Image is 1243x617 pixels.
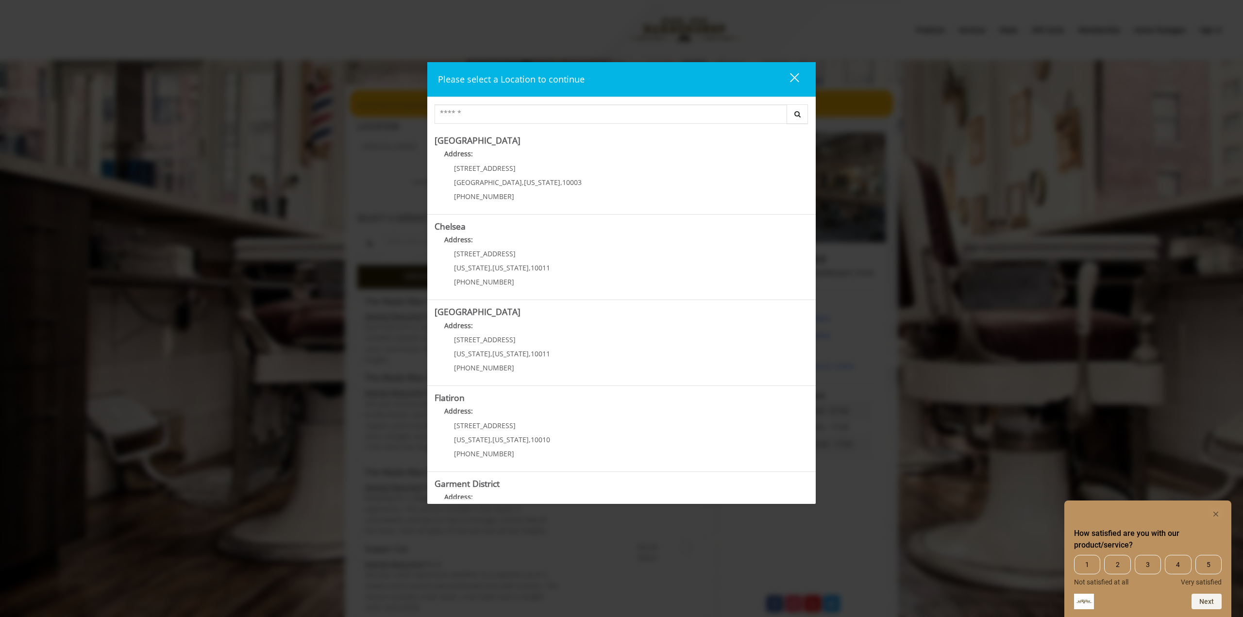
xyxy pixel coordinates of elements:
[454,164,516,173] span: [STREET_ADDRESS]
[531,435,550,444] span: 10010
[792,111,803,117] i: Search button
[454,335,516,344] span: [STREET_ADDRESS]
[435,392,465,403] b: Flatiron
[454,263,490,272] span: [US_STATE]
[454,277,514,286] span: [PHONE_NUMBER]
[435,220,466,232] b: Chelsea
[492,263,529,272] span: [US_STATE]
[1181,578,1222,586] span: Very satisfied
[1104,555,1130,574] span: 2
[1195,555,1222,574] span: 5
[1074,555,1222,586] div: How satisfied are you with our product/service? Select an option from 1 to 5, with 1 being Not sa...
[444,406,473,416] b: Address:
[444,492,473,501] b: Address:
[490,349,492,358] span: ,
[454,363,514,372] span: [PHONE_NUMBER]
[454,435,490,444] span: [US_STATE]
[444,235,473,244] b: Address:
[1074,578,1128,586] span: Not satisfied at all
[435,306,521,317] b: [GEOGRAPHIC_DATA]
[1165,555,1191,574] span: 4
[454,178,522,187] span: [GEOGRAPHIC_DATA]
[779,72,798,87] div: close dialog
[435,134,521,146] b: [GEOGRAPHIC_DATA]
[492,435,529,444] span: [US_STATE]
[435,478,500,489] b: Garment District
[1192,594,1222,609] button: Next question
[560,178,562,187] span: ,
[490,263,492,272] span: ,
[454,249,516,258] span: [STREET_ADDRESS]
[1074,555,1100,574] span: 1
[435,104,808,129] div: Center Select
[529,263,531,272] span: ,
[1074,508,1222,609] div: How satisfied are you with our product/service? Select an option from 1 to 5, with 1 being Not sa...
[531,349,550,358] span: 10011
[444,321,473,330] b: Address:
[454,449,514,458] span: [PHONE_NUMBER]
[529,435,531,444] span: ,
[772,69,805,89] button: close dialog
[1074,528,1222,551] h2: How satisfied are you with our product/service? Select an option from 1 to 5, with 1 being Not sa...
[531,263,550,272] span: 10011
[435,104,787,124] input: Search Center
[438,73,585,85] span: Please select a Location to continue
[454,349,490,358] span: [US_STATE]
[454,421,516,430] span: [STREET_ADDRESS]
[444,149,473,158] b: Address:
[522,178,524,187] span: ,
[454,192,514,201] span: [PHONE_NUMBER]
[529,349,531,358] span: ,
[1135,555,1161,574] span: 3
[562,178,582,187] span: 10003
[1210,508,1222,520] button: Hide survey
[490,435,492,444] span: ,
[524,178,560,187] span: [US_STATE]
[492,349,529,358] span: [US_STATE]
